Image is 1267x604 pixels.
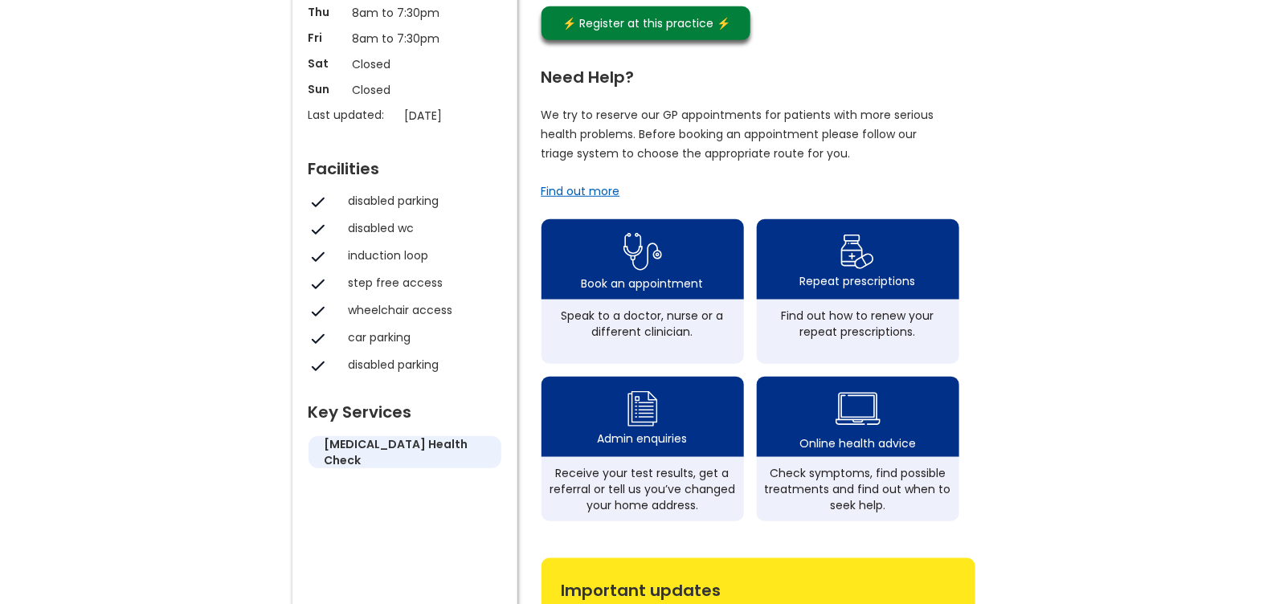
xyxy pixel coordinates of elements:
[353,81,457,99] p: Closed
[309,81,345,97] p: Sun
[542,219,744,364] a: book appointment icon Book an appointmentSpeak to a doctor, nurse or a different clinician.
[765,308,951,340] div: Find out how to renew your repeat prescriptions.
[765,465,951,513] div: Check symptoms, find possible treatments and find out when to seek help.
[582,275,704,292] div: Book an appointment
[349,220,493,236] div: disabled wc
[550,308,736,340] div: Speak to a doctor, nurse or a different clinician.
[757,377,959,521] a: health advice iconOnline health adviceCheck symptoms, find possible treatments and find out when ...
[349,302,493,318] div: wheelchair access
[800,273,916,289] div: Repeat prescriptions
[550,465,736,513] div: Receive your test results, get a referral or tell us you’ve changed your home address.
[562,574,955,598] div: Important updates
[625,387,660,431] img: admin enquiry icon
[836,382,881,435] img: health advice icon
[554,14,739,32] div: ⚡️ Register at this practice ⚡️
[349,193,493,209] div: disabled parking
[542,6,750,40] a: ⚡️ Register at this practice ⚡️
[542,377,744,521] a: admin enquiry iconAdmin enquiriesReceive your test results, get a referral or tell us you’ve chan...
[309,30,345,46] p: Fri
[325,436,485,468] h5: [MEDICAL_DATA] health check
[353,30,457,47] p: 8am to 7:30pm
[757,219,959,364] a: repeat prescription iconRepeat prescriptionsFind out how to renew your repeat prescriptions.
[309,396,501,420] div: Key Services
[349,275,493,291] div: step free access
[349,329,493,345] div: car parking
[309,107,397,123] p: Last updated:
[542,105,935,163] p: We try to reserve our GP appointments for patients with more serious health problems. Before book...
[353,55,457,73] p: Closed
[840,231,875,273] img: repeat prescription icon
[542,61,959,85] div: Need Help?
[309,4,345,20] p: Thu
[542,183,620,199] a: Find out more
[623,228,662,275] img: book appointment icon
[309,153,501,177] div: Facilities
[598,431,688,447] div: Admin enquiries
[799,435,916,451] div: Online health advice
[405,107,509,124] p: [DATE]
[309,55,345,71] p: Sat
[349,247,493,263] div: induction loop
[349,357,493,373] div: disabled parking
[353,4,457,22] p: 8am to 7:30pm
